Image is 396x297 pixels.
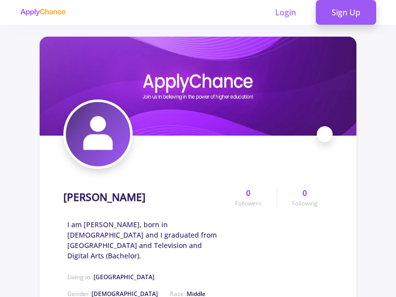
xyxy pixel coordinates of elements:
[220,187,276,208] a: 0Followers
[67,219,220,261] span: I am [PERSON_NAME], born in [DEMOGRAPHIC_DATA] and I graduated from [GEOGRAPHIC_DATA] and Televis...
[302,187,307,199] span: 0
[235,199,261,208] span: Followers
[67,273,154,281] span: Living in :
[63,191,146,203] h1: [PERSON_NAME]
[20,8,66,16] img: applychance logo text only
[292,199,318,208] span: Following
[277,187,333,208] a: 0Following
[246,187,250,199] span: 0
[40,37,356,136] img: farzane shafiecover image
[94,273,154,281] span: [GEOGRAPHIC_DATA]
[66,102,130,166] img: farzane shafieavatar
